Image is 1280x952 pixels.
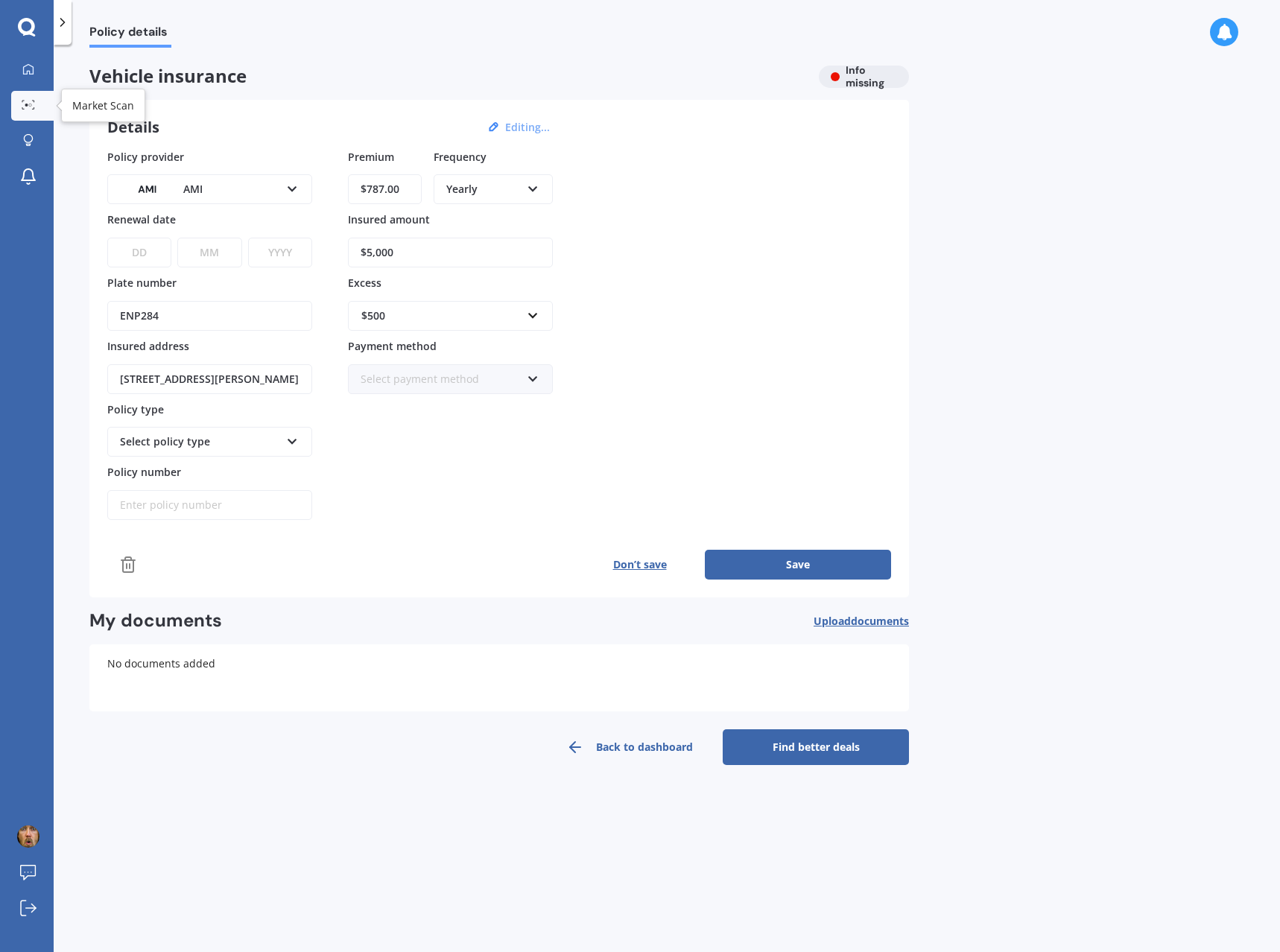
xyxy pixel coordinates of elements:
span: Policy provider [107,149,184,163]
div: Select payment method [361,371,521,387]
a: Find better deals [723,729,909,765]
button: Uploaddocuments [814,609,909,632]
button: Don’t save [574,550,705,580]
span: Frequency [434,149,487,163]
div: Select policy type [120,434,280,450]
div: $500 [361,308,522,324]
h2: My documents [89,609,222,632]
a: Back to dashboard [536,729,723,765]
button: Editing... [501,121,554,134]
span: Policy number [107,465,181,479]
div: Yearly [446,181,521,197]
span: Insured address [107,339,189,353]
span: Policy details [89,25,171,45]
input: Enter amount [348,238,553,267]
input: Enter address [107,364,312,394]
span: documents [851,614,909,628]
h3: Details [107,118,159,137]
span: Payment method [348,339,437,353]
img: ACg8ocL5SU5XqSlMkIgwF5s6iH2xr28fq_wsznpiXd4YtTw1RQ5t_kK5=s96-c [17,825,39,848]
span: Policy type [107,402,164,416]
span: Excess [348,276,381,290]
input: Enter policy number [107,490,312,520]
span: Insured amount [348,212,430,226]
span: Premium [348,149,394,163]
span: Plate number [107,276,177,290]
img: AMI-text-1.webp [120,179,175,200]
input: Enter plate number [107,301,312,331]
input: Enter amount [348,174,422,204]
span: Upload [814,615,909,627]
div: Market Scan [72,98,134,113]
span: Vehicle insurance [89,66,807,87]
div: AMI [120,181,280,197]
div: No documents added [89,644,909,711]
span: Renewal date [107,212,176,226]
button: Save [705,550,891,580]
